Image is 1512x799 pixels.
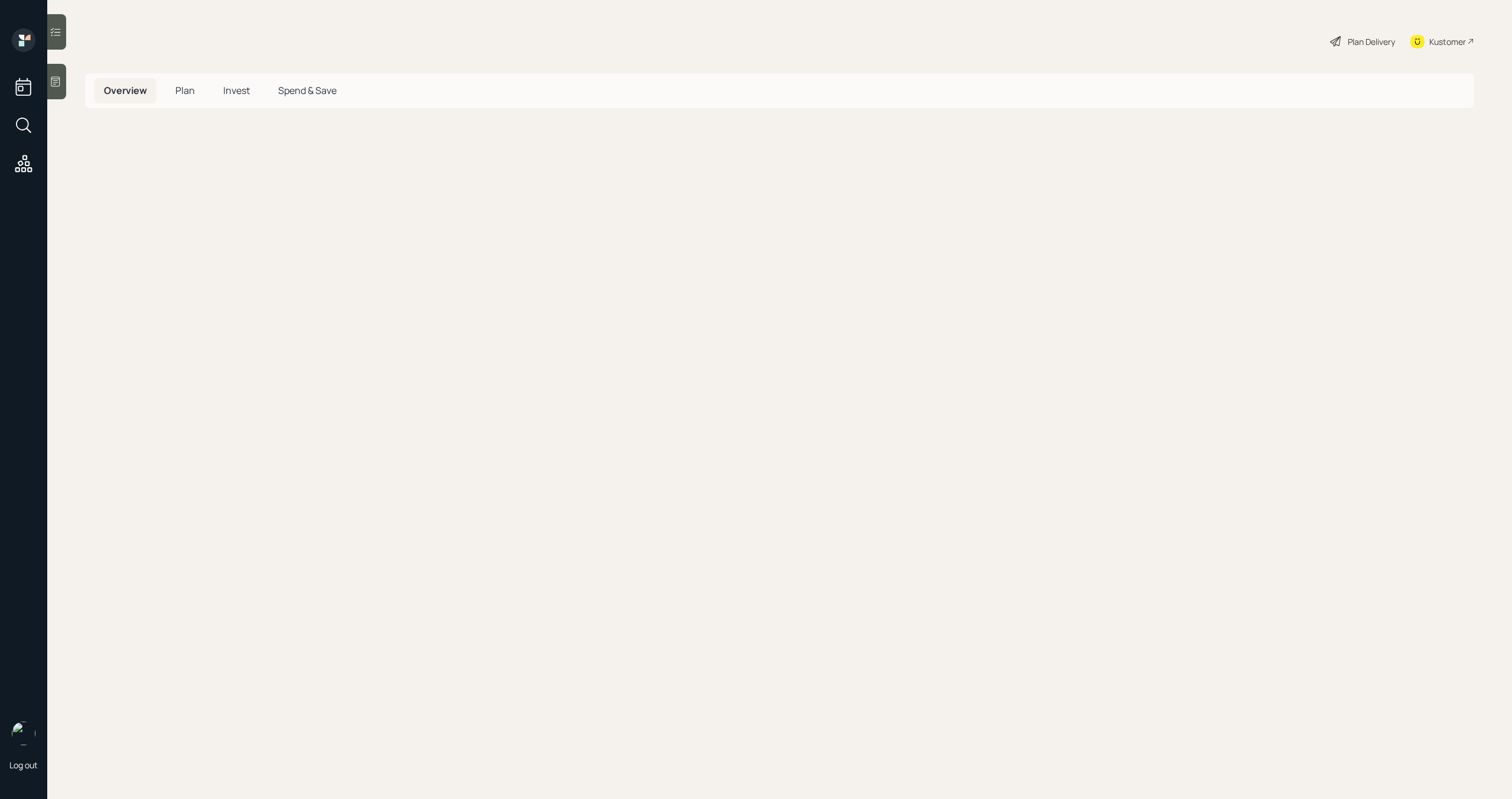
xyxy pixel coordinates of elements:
div: Log out [9,759,38,771]
div: Kustomer [1429,35,1466,48]
span: Invest [223,84,250,97]
img: michael-russo-headshot.png [12,722,35,745]
div: Plan Delivery [1348,35,1395,48]
span: Plan [175,84,195,97]
span: Overview [104,84,147,97]
span: Spend & Save [278,84,337,97]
